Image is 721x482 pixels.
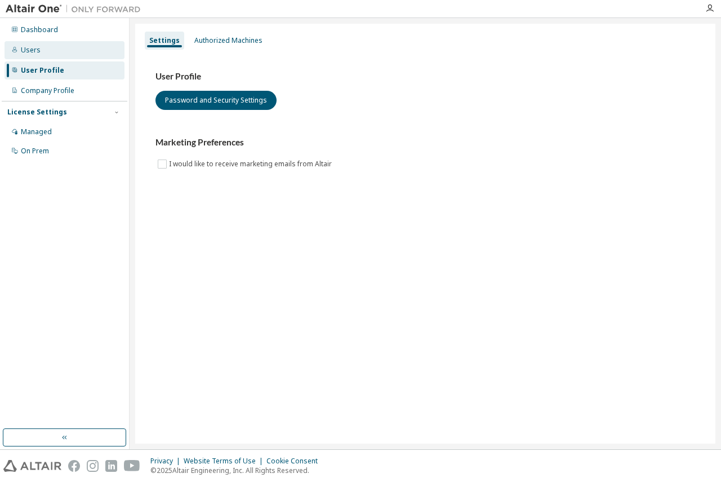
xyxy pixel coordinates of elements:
[169,157,334,171] label: I would like to receive marketing emails from Altair
[194,36,262,45] div: Authorized Machines
[124,460,140,472] img: youtube.svg
[155,137,695,148] h3: Marketing Preferences
[87,460,99,472] img: instagram.svg
[150,466,324,475] p: © 2025 Altair Engineering, Inc. All Rights Reserved.
[21,86,74,95] div: Company Profile
[6,3,146,15] img: Altair One
[184,457,266,466] div: Website Terms of Use
[150,457,184,466] div: Privacy
[149,36,180,45] div: Settings
[266,457,324,466] div: Cookie Consent
[7,108,67,117] div: License Settings
[21,66,64,75] div: User Profile
[155,71,695,82] h3: User Profile
[105,460,117,472] img: linkedin.svg
[68,460,80,472] img: facebook.svg
[155,91,277,110] button: Password and Security Settings
[21,127,52,136] div: Managed
[21,147,49,156] div: On Prem
[3,460,61,472] img: altair_logo.svg
[21,46,41,55] div: Users
[21,25,58,34] div: Dashboard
